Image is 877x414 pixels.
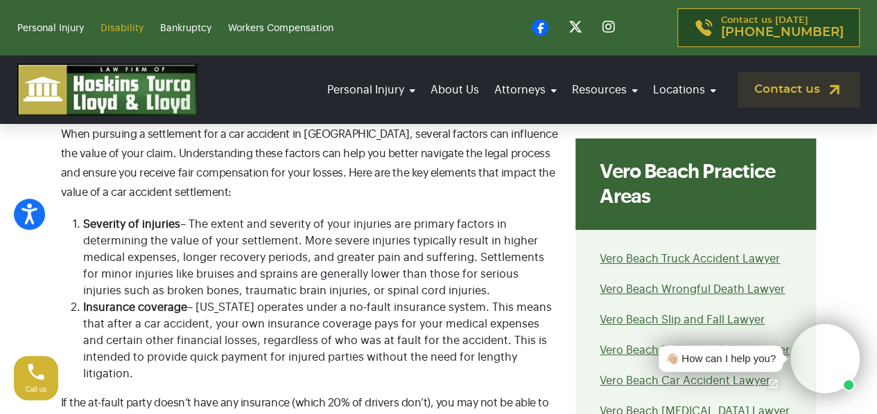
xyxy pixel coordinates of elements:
[758,369,788,398] a: Open chat
[83,299,559,382] li: – [US_STATE] operates under a no-fault insurance system. This means that after a car accident, yo...
[600,314,765,325] a: Vero Beach Slip and Fall Lawyer
[721,26,844,39] span: [PHONE_NUMBER]
[666,351,776,367] div: 👋🏼 How can I help you?
[600,253,780,264] a: Vero Beach Truck Accident Lawyer
[323,71,419,109] a: Personal Injury
[83,216,559,299] li: – The extent and severity of your injuries are primary factors in determining the value of your s...
[649,71,720,109] a: Locations
[600,345,790,356] a: Vero Beach [MEDICAL_DATA] Lawyer
[575,138,816,230] div: Vero Beach Practice Areas
[160,24,211,33] a: Bankruptcy
[61,125,559,202] p: When pursuing a settlement for a car accident in [GEOGRAPHIC_DATA], several factors can influence...
[600,375,770,386] a: Vero Beach Car Accident Lawyer
[83,219,180,230] strong: Severity of injuries
[83,302,187,313] strong: Insurance coverage
[490,71,561,109] a: Attorneys
[677,8,860,47] a: Contact us [DATE][PHONE_NUMBER]
[426,71,483,109] a: About Us
[17,64,198,116] img: logo
[721,16,844,39] p: Contact us [DATE]
[17,24,84,33] a: Personal Injury
[738,72,860,107] a: Contact us
[101,24,144,33] a: Disability
[568,71,642,109] a: Resources
[228,24,333,33] a: Workers Compensation
[26,386,47,393] span: Call us
[600,284,785,295] a: Vero Beach Wrongful Death Lawyer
